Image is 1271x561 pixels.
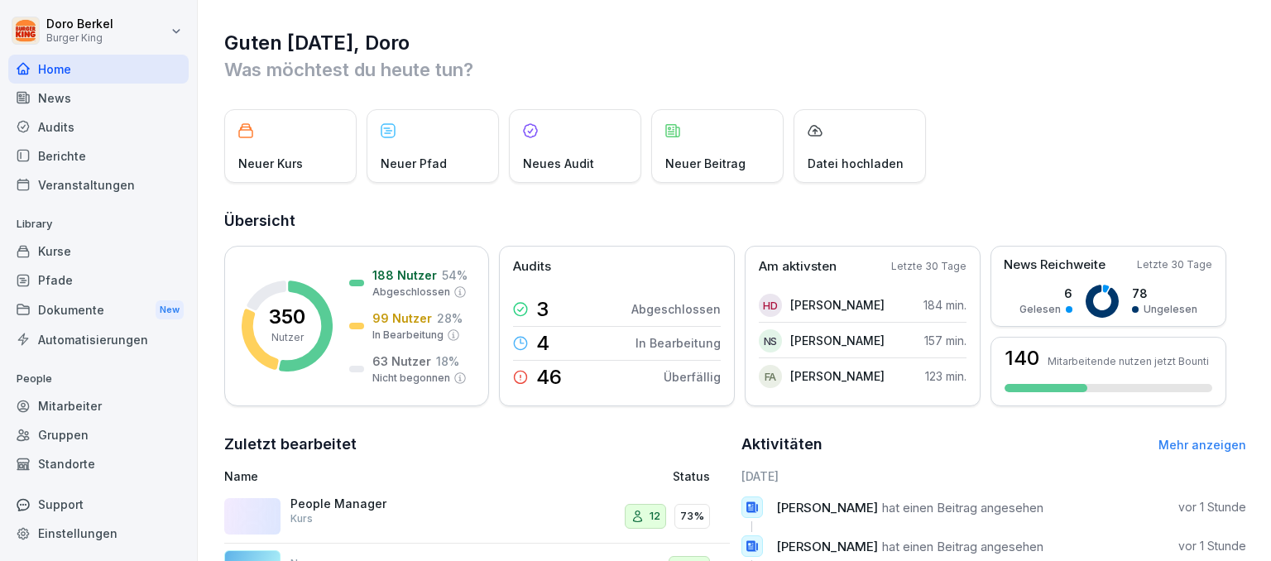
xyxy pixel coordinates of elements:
p: Ungelesen [1144,302,1197,317]
a: Berichte [8,141,189,170]
p: Letzte 30 Tage [891,259,966,274]
div: NS [759,329,782,352]
a: People ManagerKurs1273% [224,490,730,544]
h2: Übersicht [224,209,1246,233]
p: Neuer Beitrag [665,155,746,172]
p: Burger King [46,32,113,44]
p: 3 [536,300,549,319]
p: Doro Berkel [46,17,113,31]
a: Pfade [8,266,189,295]
h2: Aktivitäten [741,433,823,456]
p: News Reichweite [1004,256,1106,275]
p: Audits [513,257,551,276]
p: Überfällig [664,368,721,386]
p: Mitarbeitende nutzen jetzt Bounti [1048,355,1209,367]
p: 28 % [437,309,463,327]
h1: Guten [DATE], Doro [224,30,1246,56]
p: vor 1 Stunde [1178,538,1246,554]
a: Mitarbeiter [8,391,189,420]
p: Kurs [290,511,313,526]
p: 6 [1019,285,1072,302]
p: In Bearbeitung [372,328,444,343]
a: Standorte [8,449,189,478]
p: vor 1 Stunde [1178,499,1246,515]
div: HD [759,294,782,317]
p: Name [224,467,535,485]
p: Was möchtest du heute tun? [224,56,1246,83]
p: 157 min. [924,332,966,349]
p: 123 min. [925,367,966,385]
p: 350 [269,307,305,327]
a: News [8,84,189,113]
p: [PERSON_NAME] [790,332,885,349]
a: Home [8,55,189,84]
a: Automatisierungen [8,325,189,354]
p: [PERSON_NAME] [790,296,885,314]
a: Audits [8,113,189,141]
div: FA [759,365,782,388]
p: Datei hochladen [808,155,904,172]
p: Status [673,467,710,485]
a: Mehr anzeigen [1158,438,1246,452]
p: Library [8,211,189,237]
p: 63 Nutzer [372,352,431,370]
div: Support [8,490,189,519]
div: Dokumente [8,295,189,325]
p: People [8,366,189,392]
p: Am aktivsten [759,257,837,276]
p: 184 min. [923,296,966,314]
a: Veranstaltungen [8,170,189,199]
p: Nicht begonnen [372,371,450,386]
p: 73% [680,508,704,525]
p: Neues Audit [523,155,594,172]
p: 188 Nutzer [372,266,437,284]
span: hat einen Beitrag angesehen [882,539,1043,554]
h2: Zuletzt bearbeitet [224,433,730,456]
a: Einstellungen [8,519,189,548]
p: 99 Nutzer [372,309,432,327]
p: 78 [1132,285,1197,302]
p: Letzte 30 Tage [1137,257,1212,272]
p: Neuer Pfad [381,155,447,172]
p: [PERSON_NAME] [790,367,885,385]
div: New [156,300,184,319]
h6: [DATE] [741,467,1247,485]
p: 46 [536,367,562,387]
h3: 140 [1005,348,1039,368]
p: 18 % [436,352,459,370]
p: Gelesen [1019,302,1061,317]
p: 4 [536,333,549,353]
a: Kurse [8,237,189,266]
span: hat einen Beitrag angesehen [882,500,1043,515]
p: Abgeschlossen [372,285,450,300]
p: 54 % [442,266,468,284]
span: [PERSON_NAME] [776,539,878,554]
a: Gruppen [8,420,189,449]
p: Nutzer [271,330,304,345]
a: DokumenteNew [8,295,189,325]
p: Abgeschlossen [631,300,721,318]
p: People Manager [290,496,456,511]
span: [PERSON_NAME] [776,500,878,515]
p: Neuer Kurs [238,155,303,172]
p: In Bearbeitung [635,334,721,352]
p: 12 [650,508,660,525]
